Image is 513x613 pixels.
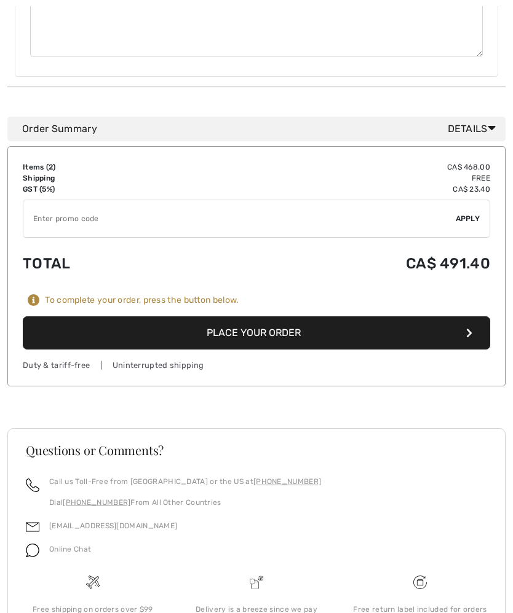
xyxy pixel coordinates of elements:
[49,521,177,530] a: [EMAIL_ADDRESS][DOMAIN_NAME]
[192,162,490,173] td: CA$ 468.00
[49,545,91,553] span: Online Chat
[413,576,427,589] img: Free shipping on orders over $99
[23,162,192,173] td: Items ( )
[192,173,490,184] td: Free
[23,359,490,371] div: Duty & tariff-free | Uninterrupted shipping
[45,295,239,306] div: To complete your order, press the button below.
[22,122,501,136] div: Order Summary
[23,243,192,284] td: Total
[23,184,192,195] td: GST (5%)
[448,122,501,136] span: Details
[250,576,263,589] img: Delivery is a breeze since we pay the duties!
[23,316,490,349] button: Place Your Order
[26,478,39,492] img: call
[26,444,487,456] h3: Questions or Comments?
[192,184,490,195] td: CA$ 23.40
[86,576,100,589] img: Free shipping on orders over $99
[49,497,321,508] p: Dial From All Other Countries
[49,163,53,171] span: 2
[49,476,321,487] p: Call us Toll-Free from [GEOGRAPHIC_DATA] or the US at
[63,498,130,507] a: [PHONE_NUMBER]
[253,477,321,486] a: [PHONE_NUMBER]
[23,173,192,184] td: Shipping
[456,213,480,224] span: Apply
[192,243,490,284] td: CA$ 491.40
[26,544,39,557] img: chat
[26,520,39,534] img: email
[23,200,456,237] input: Promo code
